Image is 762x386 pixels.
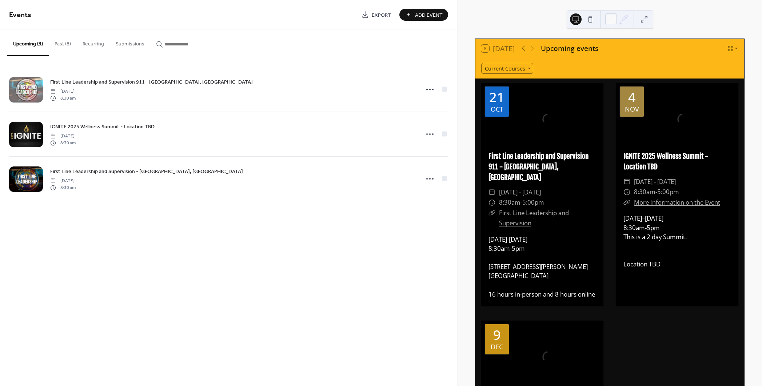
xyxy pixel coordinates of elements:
span: 8:30am [634,187,655,197]
div: ​ [623,197,630,208]
a: Export [356,9,396,21]
div: [DATE]–[DATE] 8:30am-5pm This is a 2 day Summit. Location TBD [616,214,738,269]
span: [DATE] - [DATE] [499,187,541,198]
a: First Line Leadership and Supervision [499,209,569,228]
a: First Line Leadership and Supervision 911 - [GEOGRAPHIC_DATA], [GEOGRAPHIC_DATA] [50,78,253,86]
span: 8:30 am [50,184,76,191]
button: Upcoming (3) [7,29,49,56]
div: 9 [493,329,501,342]
span: [DATE] [50,133,76,140]
span: 8:30am [499,197,520,208]
button: Add Event [399,9,448,21]
div: 4 [628,91,636,104]
span: [DATE] [50,88,76,95]
span: 8:30 am [50,95,76,101]
div: Dec [491,343,503,350]
span: 5:00pm [657,187,679,197]
div: Upcoming events [541,43,598,54]
span: First Line Leadership and Supervision - [GEOGRAPHIC_DATA], [GEOGRAPHIC_DATA] [50,168,243,176]
div: Oct [491,106,503,112]
span: [DATE] - [DATE] [634,177,676,187]
div: ​ [488,197,495,208]
div: Nov [625,106,639,112]
div: 21 [489,91,504,104]
button: Recurring [77,29,110,55]
a: First Line Leadership and Supervision - [GEOGRAPHIC_DATA], [GEOGRAPHIC_DATA] [50,167,243,176]
span: 8:30 am [50,140,76,146]
span: Events [9,8,31,22]
span: [DATE] [50,178,76,184]
div: [DATE]-[DATE] 8:30am-5pm [STREET_ADDRESS][PERSON_NAME] [GEOGRAPHIC_DATA] 16 hours in-person and 8... [481,235,603,299]
div: ​ [623,177,630,187]
div: ​ [488,208,495,218]
a: More Information on the Event [634,198,720,206]
span: Export [372,11,391,19]
button: Past (8) [49,29,77,55]
span: First Line Leadership and Supervision 911 - [GEOGRAPHIC_DATA], [GEOGRAPHIC_DATA] [50,79,253,86]
span: Add Event [415,11,443,19]
span: - [520,197,522,208]
div: ​ [623,187,630,197]
span: - [655,187,657,197]
a: IGNITE 2025 Wellness Summit - Location TBD [623,152,708,171]
a: First Line Leadership and Supervision 911 - [GEOGRAPHIC_DATA], [GEOGRAPHIC_DATA] [488,152,589,182]
span: 5:00pm [522,197,544,208]
div: ​ [488,187,495,198]
button: Submissions [110,29,150,55]
a: IGNITE 2025 Wellness Summit - Location TBD [50,122,155,131]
